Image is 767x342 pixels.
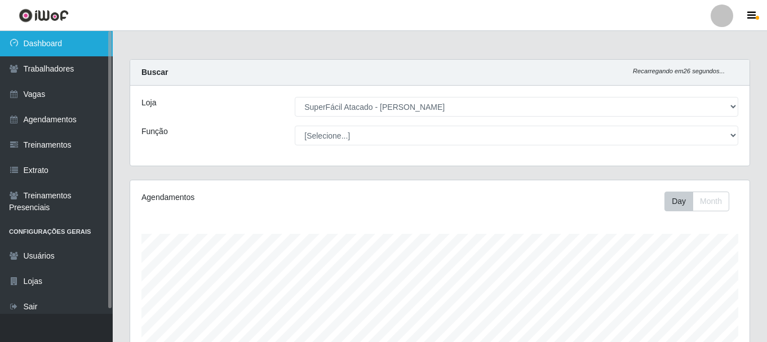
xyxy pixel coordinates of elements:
i: Recarregando em 26 segundos... [633,68,725,74]
div: Agendamentos [141,192,380,203]
label: Loja [141,97,156,109]
strong: Buscar [141,68,168,77]
button: Month [693,192,729,211]
button: Day [664,192,693,211]
div: First group [664,192,729,211]
div: Toolbar with button groups [664,192,738,211]
img: CoreUI Logo [19,8,69,23]
label: Função [141,126,168,137]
